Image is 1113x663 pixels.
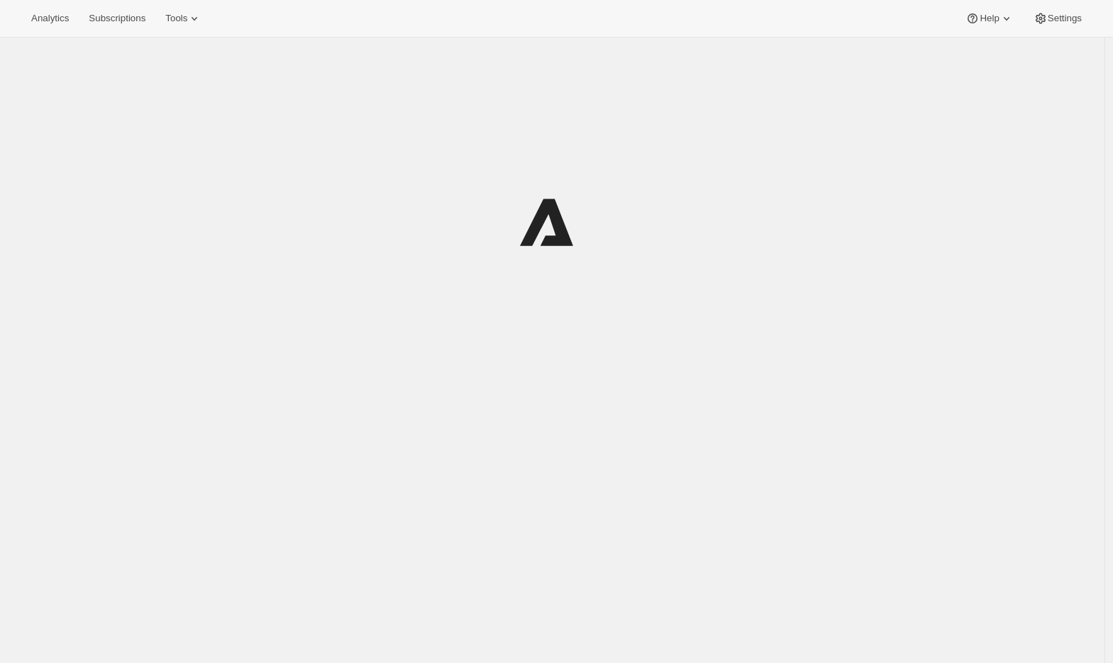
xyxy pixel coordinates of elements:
[980,13,999,24] span: Help
[89,13,145,24] span: Subscriptions
[80,9,154,28] button: Subscriptions
[23,9,77,28] button: Analytics
[957,9,1021,28] button: Help
[165,13,187,24] span: Tools
[1025,9,1090,28] button: Settings
[31,13,69,24] span: Analytics
[157,9,210,28] button: Tools
[1048,13,1082,24] span: Settings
